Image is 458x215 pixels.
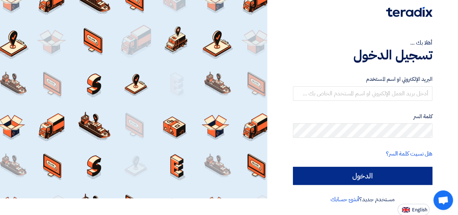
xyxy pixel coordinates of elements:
label: البريد الإلكتروني او اسم المستخدم [293,75,432,83]
a: Open chat [433,190,453,210]
a: أنشئ حسابك [331,195,359,204]
img: en-US.png [402,207,410,212]
h1: تسجيل الدخول [293,47,432,63]
a: هل نسيت كلمة السر؟ [386,149,432,158]
div: أهلا بك ... [293,38,432,47]
div: مستخدم جديد؟ [293,195,432,204]
input: أدخل بريد العمل الإلكتروني او اسم المستخدم الخاص بك ... [293,86,432,101]
img: Teradix logo [386,7,432,17]
span: English [412,207,427,212]
label: كلمة السر [293,112,432,121]
input: الدخول [293,167,432,185]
